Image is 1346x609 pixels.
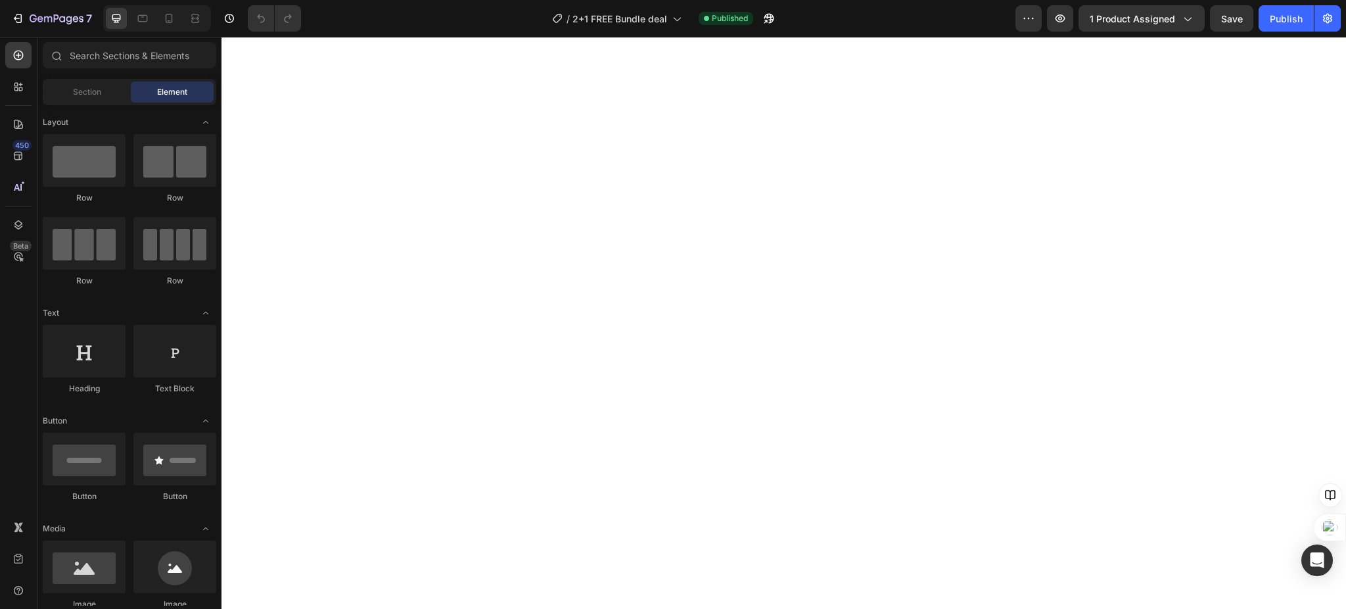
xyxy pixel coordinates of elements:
span: Save [1221,13,1243,24]
span: Layout [43,116,68,128]
div: Row [133,275,216,287]
button: 1 product assigned [1079,5,1205,32]
div: Beta [10,241,32,251]
span: Text [43,307,59,319]
div: Button [43,491,126,502]
span: 2+1 FREE Bundle deal [572,12,667,26]
button: 7 [5,5,98,32]
div: Open Intercom Messenger [1301,545,1333,576]
span: 1 product assigned [1090,12,1175,26]
button: Save [1210,5,1253,32]
span: Media [43,523,66,535]
div: 450 [12,140,32,151]
span: Published [712,12,748,24]
span: Toggle open [195,410,216,431]
span: Toggle open [195,518,216,539]
button: Publish [1259,5,1314,32]
div: Button [133,491,216,502]
div: Undo/Redo [248,5,301,32]
span: Section [73,86,101,98]
span: Toggle open [195,112,216,133]
div: Row [43,275,126,287]
div: Heading [43,383,126,395]
iframe: Design area [221,37,1346,609]
input: Search Sections & Elements [43,42,216,68]
span: Element [157,86,187,98]
span: / [567,12,570,26]
span: Button [43,415,67,427]
div: Publish [1270,12,1303,26]
div: Row [133,192,216,204]
div: Text Block [133,383,216,395]
div: Row [43,192,126,204]
span: Toggle open [195,303,216,324]
p: 7 [86,11,92,26]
